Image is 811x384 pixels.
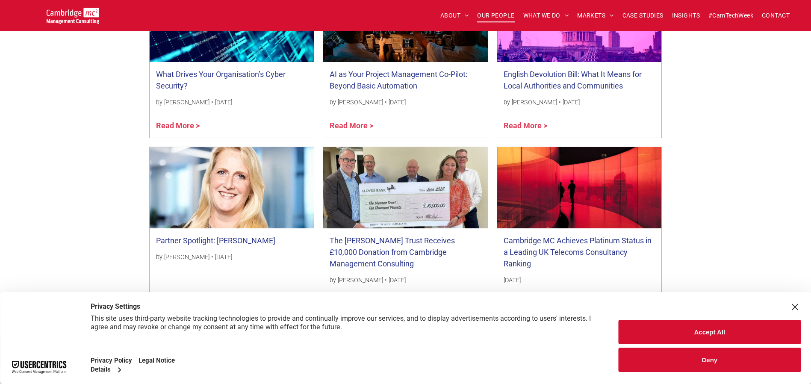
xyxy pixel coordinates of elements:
[150,147,314,228] a: Cees Van Der Vlugt | Partner - Human Resources | Cambridge Management Consulting
[211,99,213,106] span: •
[758,9,794,22] a: CONTACT
[385,99,387,106] span: •
[504,235,655,269] a: Cambridge MC Achieves Platinum Status in a Leading UK Telecoms Consultancy Ranking
[156,254,209,261] span: by [PERSON_NAME]
[156,68,308,92] a: What Drives Your Organisation’s Cyber Security?
[389,99,406,106] span: [DATE]
[573,9,618,22] a: MARKETS
[563,99,580,106] span: [DATE]
[504,99,557,106] span: by [PERSON_NAME]
[704,9,758,22] a: #CamTechWeek
[618,9,668,22] a: CASE STUDIES
[504,68,655,92] a: English Devolution Bill: What It Means for Local Authorities and Communities
[330,68,481,92] a: AI as Your Project Management Co-Pilot: Beyond Basic Automation
[211,254,213,261] span: •
[504,277,521,284] span: [DATE]
[389,277,406,284] span: [DATE]
[215,99,232,106] span: [DATE]
[385,277,387,284] span: •
[156,235,308,246] a: Partner Spotlight: [PERSON_NAME]
[497,147,662,228] a: Long curving glass walkway looking out on a city. Image has a deep red tint and high contrast
[436,9,473,22] a: ABOUT
[215,254,232,261] span: [DATE]
[504,120,655,131] a: Read More >
[477,9,514,22] span: OUR PEOPLE
[330,277,383,284] span: by [PERSON_NAME]
[156,99,209,106] span: by [PERSON_NAME]
[47,8,99,24] img: Cambridge MC Logo
[330,120,481,131] a: Read More >
[473,9,519,22] a: OUR PEOPLE
[519,9,573,22] a: WHAT WE DO
[330,99,383,106] span: by [PERSON_NAME]
[156,120,308,131] a: Read More >
[323,147,488,228] a: Cambridge MC Falklands team standing with Polly Marsh, CEO of the Ulysses Trust, holding a cheque
[330,235,481,269] a: The [PERSON_NAME] Trust Receives £10,000 Donation from Cambridge Management Consulting
[668,9,704,22] a: INSIGHTS
[47,9,99,18] a: Your Business Transformed | Cambridge Management Consulting
[559,99,561,106] span: •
